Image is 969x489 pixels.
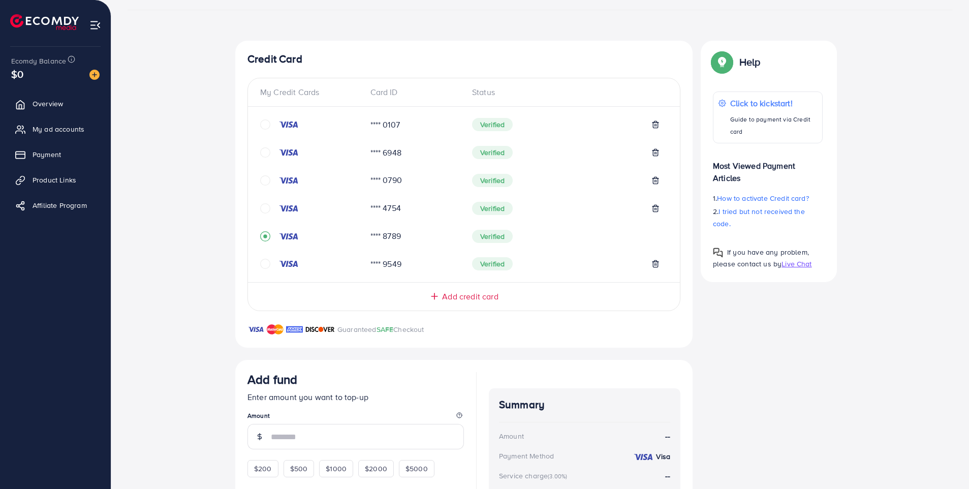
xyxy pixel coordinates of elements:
h3: Add fund [247,372,297,387]
p: 2. [713,205,823,230]
span: Verified [472,230,513,243]
a: My ad accounts [8,119,103,139]
span: Verified [472,257,513,270]
div: Status [464,86,668,98]
strong: -- [665,470,670,481]
span: $2000 [365,464,387,474]
div: Amount [499,431,524,441]
img: brand [286,323,303,335]
p: Most Viewed Payment Articles [713,151,823,184]
img: brand [267,323,284,335]
p: 1. [713,192,823,204]
img: logo [10,14,79,30]
svg: circle [260,175,270,186]
h4: Summary [499,399,670,411]
span: Live Chat [782,259,811,269]
span: If you have any problem, please contact us by [713,247,809,269]
div: Service charge [499,471,570,481]
span: $0 [11,67,23,81]
img: credit [278,148,299,157]
img: Popup guide [713,53,731,71]
svg: record circle [260,231,270,241]
small: (3.00%) [548,472,567,480]
div: My Credit Cards [260,86,362,98]
strong: Visa [656,451,670,462]
img: credit [278,176,299,185]
span: Payment [33,149,61,160]
img: credit [278,120,299,129]
span: Verified [472,146,513,159]
span: My ad accounts [33,124,84,134]
p: Enter amount you want to top-up [247,391,464,403]
p: Click to kickstart! [730,97,817,109]
span: $5000 [405,464,428,474]
img: image [89,70,100,80]
span: $200 [254,464,272,474]
span: Verified [472,174,513,187]
h4: Credit Card [247,53,680,66]
span: Product Links [33,175,76,185]
img: credit [278,204,299,212]
img: brand [247,323,264,335]
a: Overview [8,94,103,114]
span: SAFE [377,324,394,334]
svg: circle [260,119,270,130]
p: Help [739,56,761,68]
span: $1000 [326,464,347,474]
a: Product Links [8,170,103,190]
img: brand [305,323,335,335]
span: Overview [33,99,63,109]
p: Guide to payment via Credit card [730,113,817,138]
span: Ecomdy Balance [11,56,66,66]
span: Add credit card [442,291,498,302]
img: Popup guide [713,248,723,258]
a: Affiliate Program [8,195,103,216]
span: Verified [472,118,513,131]
p: Guaranteed Checkout [337,323,424,335]
iframe: Chat [926,443,961,481]
div: Card ID [362,86,464,98]
span: $500 [290,464,308,474]
img: credit [633,453,653,461]
svg: circle [260,203,270,213]
span: Affiliate Program [33,200,87,210]
img: credit [278,232,299,240]
legend: Amount [247,411,464,424]
img: credit [278,260,299,268]
a: Payment [8,144,103,165]
strong: -- [665,431,670,442]
span: How to activate Credit card? [717,193,808,203]
img: menu [89,19,101,31]
svg: circle [260,147,270,158]
div: Payment Method [499,451,554,461]
span: I tried but not received the code. [713,206,805,229]
svg: circle [260,259,270,269]
span: Verified [472,202,513,215]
